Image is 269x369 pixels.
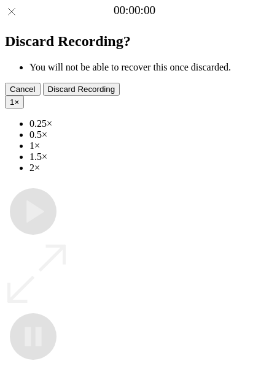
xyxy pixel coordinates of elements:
[29,140,264,151] li: 1×
[29,162,264,173] li: 2×
[5,33,264,50] h2: Discard Recording?
[10,97,14,107] span: 1
[29,62,264,73] li: You will not be able to recover this once discarded.
[5,96,24,108] button: 1×
[5,83,41,96] button: Cancel
[114,4,155,17] a: 00:00:00
[29,118,264,129] li: 0.25×
[29,129,264,140] li: 0.5×
[43,83,120,96] button: Discard Recording
[29,151,264,162] li: 1.5×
